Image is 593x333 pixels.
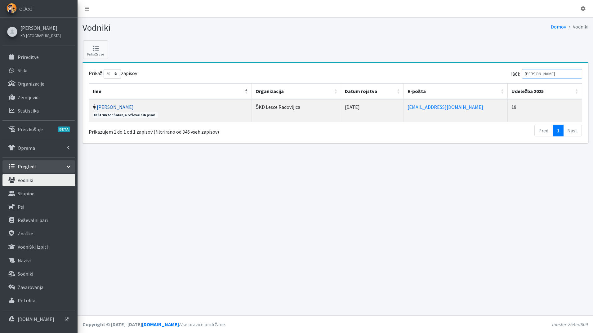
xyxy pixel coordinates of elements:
[93,112,158,118] span: Inštruktor šolanja reševalnih psov I
[83,40,108,59] a: Prikaži vse
[18,81,44,87] p: Organizacije
[18,108,39,114] p: Statistika
[7,3,17,13] img: eDedi
[58,127,70,132] span: BETA
[18,177,33,183] p: Vodniki
[551,24,566,30] a: Domov
[2,142,75,154] a: Oprema
[89,83,252,99] th: Ime: vključite za padajoči sort
[82,22,333,33] h1: Vodniki
[508,83,582,99] th: Udeležba 2025: vključite za naraščujoči sort
[341,83,404,99] th: Datum rojstva: vključite za naraščujoči sort
[19,4,33,13] span: eDedi
[20,33,61,38] small: KD [GEOGRAPHIC_DATA]
[18,297,35,304] p: Potrdila
[2,201,75,213] a: Psi
[18,271,33,277] p: Sodniki
[404,83,508,99] th: E-pošta: vključite za naraščujoči sort
[18,244,48,250] p: Vodniški izpiti
[2,241,75,253] a: Vodniški izpiti
[82,321,180,327] strong: Copyright © [DATE]-[DATE] .
[2,214,75,226] a: Reševalni pari
[252,99,341,122] td: ŠKD Lesce Radovljica
[2,160,75,173] a: Pregledi
[18,190,34,197] p: Skupine
[2,254,75,267] a: Nazivi
[18,230,33,237] p: Značke
[566,22,588,31] li: Vodniki
[2,64,75,77] a: Stiki
[18,204,24,210] p: Psi
[2,281,75,293] a: Zavarovanja
[18,94,38,100] p: Zemljevid
[18,126,43,132] p: Preizkušnje
[18,145,35,151] p: Oprema
[252,83,341,99] th: Organizacija: vključite za naraščujoči sort
[2,78,75,90] a: Organizacije
[18,54,39,60] p: Prireditve
[142,321,179,327] a: [DOMAIN_NAME]
[508,99,582,122] td: 19
[104,69,121,79] select: Prikažizapisov
[78,315,593,333] footer: Vse pravice pridržane.
[2,294,75,307] a: Potrdila
[2,51,75,63] a: Prireditve
[511,69,582,79] label: Išči:
[2,227,75,240] a: Značke
[20,32,61,39] a: KD [GEOGRAPHIC_DATA]
[18,217,48,223] p: Reševalni pari
[18,284,43,290] p: Zavarovanja
[97,104,134,110] a: [PERSON_NAME]
[18,67,27,73] p: Stiki
[408,104,483,110] a: [EMAIL_ADDRESS][DOMAIN_NAME]
[553,125,564,136] a: 1
[2,268,75,280] a: Sodniki
[18,163,36,170] p: Pregledi
[522,69,582,79] input: Išči:
[18,257,31,264] p: Nazivi
[2,313,75,325] a: [DOMAIN_NAME]
[20,24,61,32] a: [PERSON_NAME]
[89,124,292,136] div: Prikazujem 1 do 1 od 1 zapisov (filtrirano od 346 vseh zapisov)
[89,69,137,79] label: Prikaži zapisov
[2,187,75,200] a: Skupine
[2,104,75,117] a: Statistika
[341,99,404,122] td: [DATE]
[18,316,54,322] p: [DOMAIN_NAME]
[2,174,75,186] a: Vodniki
[552,321,588,327] em: master-254ed809
[2,91,75,104] a: Zemljevid
[2,123,75,135] a: PreizkušnjeBETA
